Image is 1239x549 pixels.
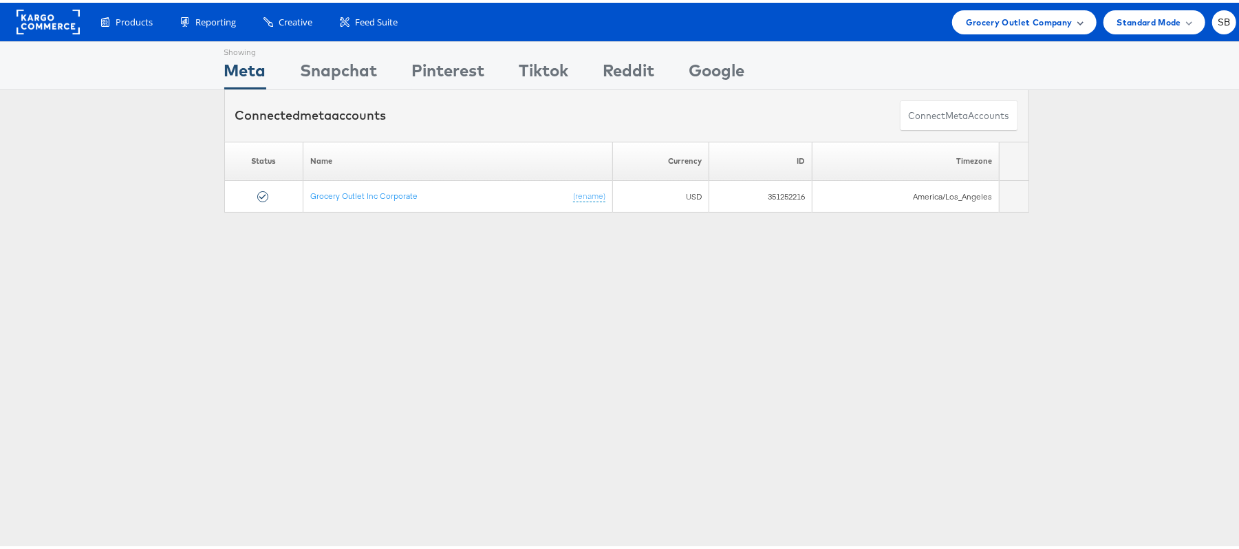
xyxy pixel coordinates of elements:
td: America/Los_Angeles [812,178,1000,210]
span: meta [946,107,969,120]
span: SB [1218,15,1231,24]
th: ID [709,139,812,178]
span: Reporting [195,13,236,26]
a: (rename) [573,188,605,200]
div: Meta [224,56,266,87]
div: Tiktok [519,56,569,87]
div: Showing [224,39,266,56]
div: Google [689,56,745,87]
div: Pinterest [412,56,485,87]
div: Connected accounts [235,104,387,122]
span: Grocery Outlet Company [966,12,1073,27]
span: Feed Suite [355,13,398,26]
td: USD [612,178,709,210]
th: Name [303,139,612,178]
span: meta [301,105,332,120]
div: Reddit [603,56,655,87]
a: Grocery Outlet Inc Corporate [310,188,418,198]
td: 351252216 [709,178,812,210]
div: Snapchat [301,56,378,87]
button: ConnectmetaAccounts [900,98,1018,129]
th: Status [224,139,303,178]
span: Creative [279,13,312,26]
span: Products [116,13,153,26]
th: Timezone [812,139,1000,178]
span: Standard Mode [1117,12,1181,27]
th: Currency [612,139,709,178]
